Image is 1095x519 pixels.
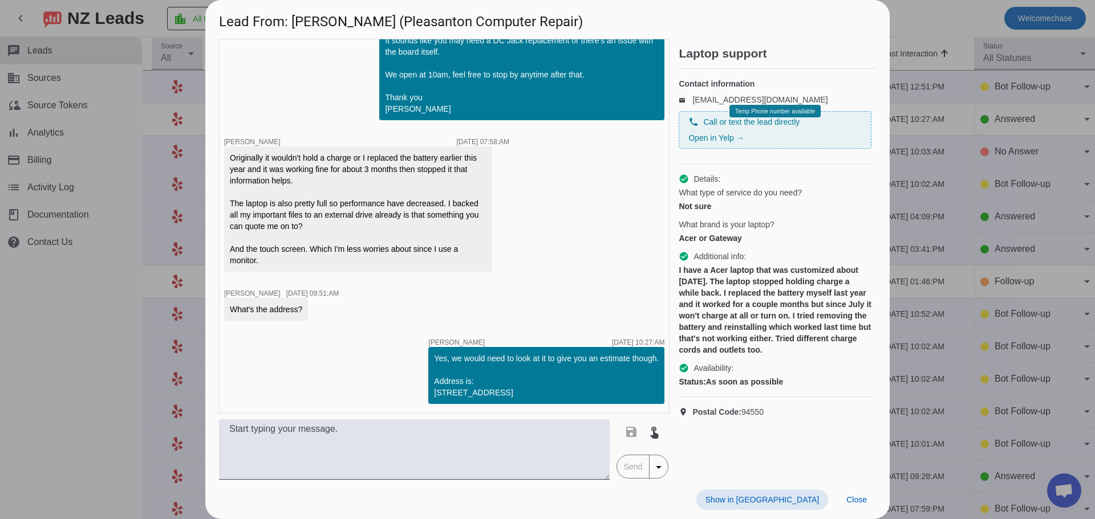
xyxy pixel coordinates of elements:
span: Temp Phone number available [735,108,815,115]
mat-icon: check_circle [679,174,689,184]
button: Close [837,489,876,510]
button: Show in [GEOGRAPHIC_DATA] [696,489,828,510]
span: [PERSON_NAME] [224,138,281,146]
span: [PERSON_NAME] [428,339,485,346]
strong: Status: [679,377,705,386]
mat-icon: email [679,97,692,103]
mat-icon: location_on [679,407,692,416]
h2: Laptop support [679,48,876,59]
div: I have a Acer laptop that was customized about [DATE]. The laptop stopped holding charge a while ... [679,264,871,355]
span: 94550 [692,406,764,418]
span: Availability: [693,362,733,374]
div: [DATE] 09:51:AM [286,290,339,297]
span: Close [846,495,867,504]
span: Show in [GEOGRAPHIC_DATA] [705,495,819,504]
div: Originally it wouldn't hold a charge or I replaced the battery earlier this year and it was worki... [230,152,486,266]
div: Not sure [679,201,871,212]
mat-icon: arrow_drop_down [652,460,666,474]
a: Open in Yelp → [688,133,744,142]
div: As soon as possible [679,376,871,387]
a: [EMAIL_ADDRESS][DOMAIN_NAME] [692,95,828,104]
span: Call or text the lead directly [703,116,800,128]
div: Yes, we would need to look at it to give you an estimate though. Address is: [STREET_ADDRESS] [434,353,659,398]
div: What's the address? [230,304,302,315]
mat-icon: touch_app [647,425,661,439]
span: What brand is your laptop? [679,219,774,230]
mat-icon: check_circle [679,251,689,261]
span: [PERSON_NAME] [224,289,281,297]
span: Additional info: [693,251,746,262]
div: Acer or Gateway [679,232,871,244]
h4: Contact information [679,78,871,89]
div: [DATE] 10:27:AM [612,339,664,346]
span: What type of service do you need? [679,187,802,198]
mat-icon: check_circle [679,363,689,373]
div: [DATE] 07:58:AM [457,138,509,145]
strong: Postal Code: [692,407,741,416]
mat-icon: phone [688,117,699,127]
span: Details: [693,173,720,185]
